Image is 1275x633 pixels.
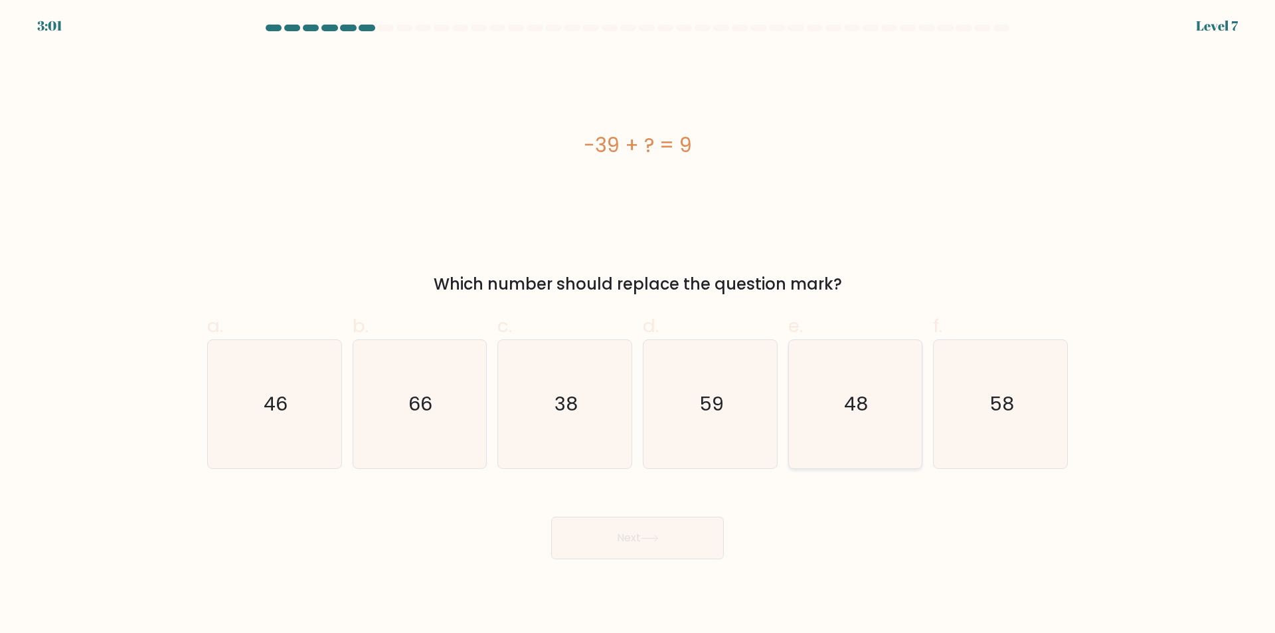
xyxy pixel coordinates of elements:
div: -39 + ? = 9 [207,130,1068,160]
text: 38 [554,391,578,418]
span: e. [788,313,803,339]
div: Level 7 [1196,16,1238,36]
div: Which number should replace the question mark? [215,272,1060,296]
span: d. [643,313,659,339]
text: 58 [989,391,1014,418]
span: f. [933,313,942,339]
text: 66 [409,391,433,418]
text: 59 [699,391,724,418]
text: 48 [845,391,869,418]
span: c. [497,313,512,339]
button: Next [551,517,724,559]
span: b. [353,313,369,339]
text: 46 [264,391,288,418]
span: a. [207,313,223,339]
div: 3:01 [37,16,62,36]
